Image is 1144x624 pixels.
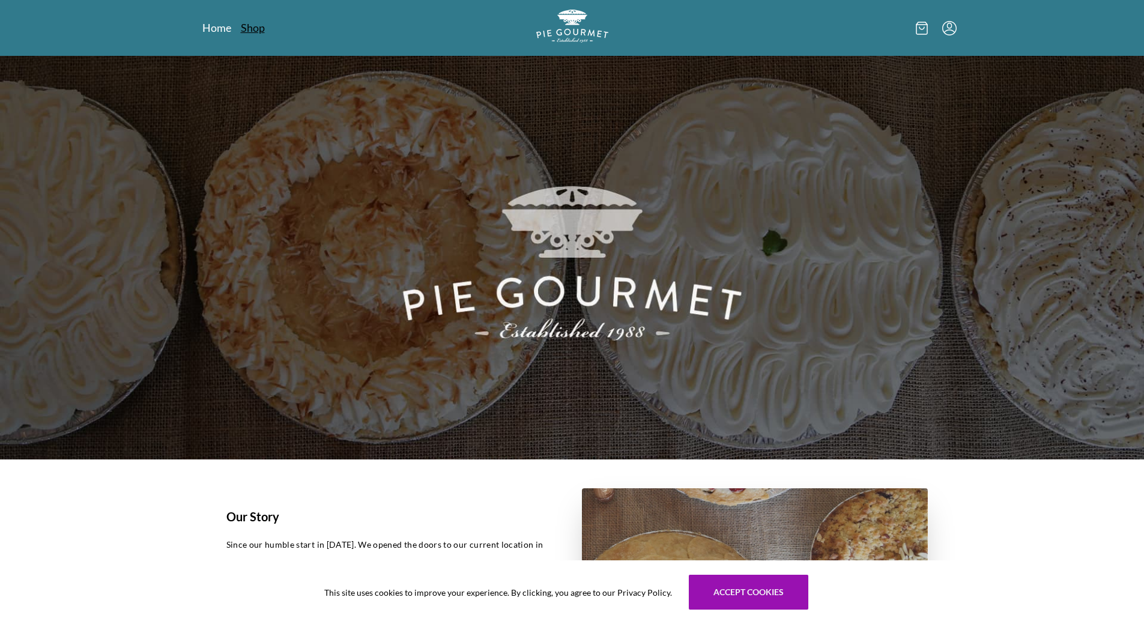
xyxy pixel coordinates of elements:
span: This site uses cookies to improve your experience. By clicking, you agree to our Privacy Policy. [324,586,672,599]
a: Home [202,20,231,35]
a: Logo [536,10,608,46]
h1: Our Story [226,507,553,526]
a: Shop [241,20,265,35]
button: Menu [942,21,957,35]
img: logo [536,10,608,43]
button: Accept cookies [689,575,808,610]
